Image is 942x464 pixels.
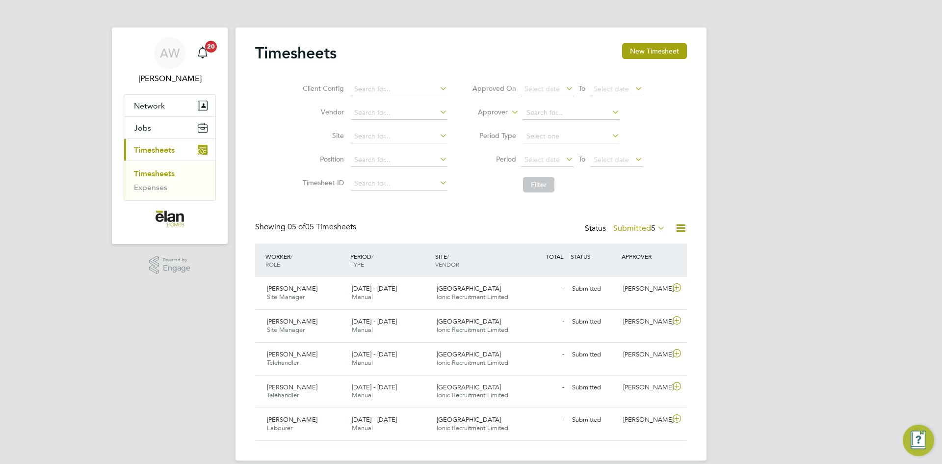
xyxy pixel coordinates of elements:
input: Search for... [351,106,447,120]
div: WORKER [263,247,348,273]
span: [PERSON_NAME] [267,350,317,358]
span: Engage [163,264,190,273]
span: Jobs [134,123,151,133]
div: - [517,380,568,396]
div: Submitted [568,281,619,297]
img: elan-homes-logo-retina.png [156,211,184,226]
span: Network [134,101,165,110]
span: Select date [524,84,560,93]
div: - [517,314,568,330]
span: Site Manager [267,293,305,301]
div: - [517,412,568,428]
div: Showing [255,222,358,232]
button: Jobs [124,117,215,138]
span: [DATE] - [DATE] [352,284,397,293]
label: Vendor [300,108,344,116]
a: 20 [193,37,212,69]
span: Manual [352,293,373,301]
span: [GEOGRAPHIC_DATA] [437,383,501,391]
a: Timesheets [134,169,175,178]
label: Client Config [300,84,344,93]
span: 05 Timesheets [288,222,356,232]
span: 05 of [288,222,305,232]
div: [PERSON_NAME] [619,380,670,396]
span: Site Manager [267,326,305,334]
a: Go to home page [124,211,216,226]
span: [DATE] - [DATE] [352,383,397,391]
span: [DATE] - [DATE] [352,350,397,358]
span: Ionic Recruitment Limited [437,326,508,334]
span: / [371,252,373,260]
span: [PERSON_NAME] [267,415,317,424]
div: [PERSON_NAME] [619,347,670,363]
button: Filter [523,177,554,192]
div: Timesheets [124,161,215,200]
div: [PERSON_NAME] [619,314,670,330]
span: Ionic Recruitment Limited [437,293,508,301]
button: Network [124,95,215,116]
div: Submitted [568,412,619,428]
label: Period Type [472,131,516,140]
button: New Timesheet [622,43,687,59]
button: Engage Resource Center [903,425,934,456]
input: Select one [523,130,620,143]
span: [GEOGRAPHIC_DATA] [437,317,501,326]
span: Ionic Recruitment Limited [437,424,508,432]
button: Timesheets [124,139,215,161]
div: - [517,347,568,363]
span: Timesheets [134,145,175,155]
span: Ionic Recruitment Limited [437,358,508,367]
span: 20 [205,41,217,53]
span: [GEOGRAPHIC_DATA] [437,415,501,424]
span: AW [160,47,180,59]
span: Telehandler [267,391,299,399]
span: Select date [594,155,629,164]
div: SITE [433,247,518,273]
input: Search for... [351,177,447,191]
div: - [517,281,568,297]
span: TYPE [350,260,364,268]
span: Telehandler [267,358,299,367]
span: Manual [352,391,373,399]
div: Submitted [568,314,619,330]
span: Powered by [163,256,190,264]
span: Labourer [267,424,292,432]
div: [PERSON_NAME] [619,281,670,297]
div: [PERSON_NAME] [619,412,670,428]
div: Submitted [568,347,619,363]
label: Timesheet ID [300,178,344,187]
span: Select date [594,84,629,93]
label: Approver [464,108,508,117]
span: Manual [352,326,373,334]
span: [DATE] - [DATE] [352,415,397,424]
input: Search for... [351,153,447,167]
label: Position [300,155,344,164]
span: 5 [651,223,655,233]
div: APPROVER [619,247,670,265]
span: [PERSON_NAME] [267,383,317,391]
input: Search for... [351,82,447,96]
span: / [290,252,292,260]
span: TOTAL [546,252,563,260]
span: [DATE] - [DATE] [352,317,397,326]
span: To [576,153,588,165]
a: Powered byEngage [149,256,191,274]
div: Submitted [568,380,619,396]
span: [GEOGRAPHIC_DATA] [437,284,501,293]
div: Status [585,222,667,236]
span: ROLE [265,260,280,268]
span: VENDOR [435,260,459,268]
span: / [447,252,449,260]
div: PERIOD [348,247,433,273]
span: [PERSON_NAME] [267,317,317,326]
h2: Timesheets [255,43,337,63]
input: Search for... [351,130,447,143]
span: Manual [352,424,373,432]
span: [PERSON_NAME] [267,284,317,293]
span: Manual [352,358,373,367]
label: Period [472,155,516,164]
nav: Main navigation [112,27,228,244]
div: STATUS [568,247,619,265]
input: Search for... [523,106,620,120]
span: Ionic Recruitment Limited [437,391,508,399]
